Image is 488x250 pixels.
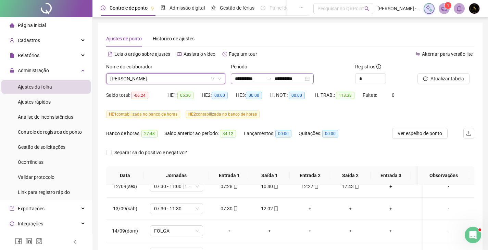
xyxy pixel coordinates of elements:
th: Observações [418,166,469,185]
span: Ajustes da folha [18,84,52,90]
div: + [295,227,325,235]
span: 13/09(sáb) [113,206,137,211]
div: H. NOT.: [270,91,315,99]
span: Página inicial [18,23,46,28]
div: 12:27 [295,183,325,190]
span: Alternar para versão lite [422,51,473,57]
span: 00:00 [322,130,338,137]
span: Observações [423,172,464,179]
div: Saldo total: [106,91,167,99]
span: Registros [355,63,381,70]
span: mobile [273,184,278,189]
span: lock [10,68,14,73]
span: sync [10,221,14,226]
span: Gestão de férias [220,5,254,11]
span: Admissão digital [170,5,205,11]
span: history [222,52,227,56]
div: + [376,205,405,212]
span: Controle de registros de ponto [18,129,82,135]
span: Link para registro rápido [18,189,70,195]
span: mobile [354,184,359,189]
div: 07:28 [214,183,244,190]
span: to [266,76,272,81]
span: swap [415,52,420,56]
span: mobile [233,184,238,189]
div: Lançamentos: [244,130,299,137]
div: HE 1: [167,91,202,99]
span: Exportações [18,206,45,211]
th: Entrada 3 [371,166,411,185]
span: 1 [447,3,449,8]
span: [PERSON_NAME] - [PERSON_NAME] [377,5,420,12]
div: HE 3: [236,91,270,99]
span: 00:00 [275,130,291,137]
div: - [428,205,469,212]
div: + [416,205,446,212]
span: HE 1 [109,112,116,117]
div: HE 2: [202,91,236,99]
th: Jornadas [144,166,209,185]
img: sparkle-icon.fc2bf0ac1784a2077858766a79e2daf3.svg [425,5,433,12]
div: + [416,227,446,235]
span: Relatórios [18,53,39,58]
span: down [217,77,222,81]
span: bell [456,5,462,12]
span: instagram [36,238,42,245]
sup: 1 [445,2,451,9]
span: info-circle [376,64,381,69]
span: 00:00 [246,92,262,99]
span: home [10,23,14,28]
span: 27:48 [141,130,158,137]
span: reload [423,76,428,81]
span: mobile [233,206,238,211]
span: 12/09(sex) [113,184,137,189]
span: sun [211,5,216,10]
span: export [10,206,14,211]
span: Ver espelho de ponto [398,130,442,137]
span: ellipsis [299,5,304,10]
div: 07:30 [214,205,244,212]
span: FOLGA [154,226,199,236]
span: 14/09(dom) [112,228,138,234]
span: Atualizar tabela [430,75,464,82]
span: mobile [313,184,319,189]
span: filter [211,77,215,81]
span: HE 2 [188,112,196,117]
th: Saída 2 [330,166,371,185]
span: file [10,53,14,58]
span: 00:00 [212,92,228,99]
span: Ocorrências [18,159,43,165]
span: Gestão de solicitações [18,144,65,150]
div: 12:02 [255,205,284,212]
span: Faltas: [363,92,378,98]
div: + [214,227,244,235]
span: 07:30 - 11:00 | 13:00 - 17:30 [154,181,199,192]
span: left [73,239,77,244]
span: upload [466,131,472,136]
span: Ajustes rápidos [18,99,51,105]
div: + [295,205,325,212]
span: 113:38 [336,92,354,99]
button: Atualizar tabela [417,73,470,84]
div: + [255,227,284,235]
span: Separar saldo positivo e negativo? [112,149,190,156]
th: Saída 3 [411,166,451,185]
span: Administração [18,68,49,73]
div: Saldo anterior ao período: [164,130,244,137]
span: 34:12 [220,130,236,137]
span: file-done [161,5,165,10]
img: 86300 [469,3,479,14]
span: user-add [10,38,14,43]
span: 00:00 [289,92,305,99]
span: Controle de ponto [110,5,148,11]
div: H. TRAB.: [315,91,363,99]
div: - [428,183,469,190]
div: Banco de horas: [106,130,164,137]
div: + [376,227,405,235]
th: Data [106,166,144,185]
span: Leia o artigo sobre ajustes [114,51,170,57]
span: swap-right [266,76,272,81]
span: file-text [108,52,113,56]
span: 05:30 [177,92,193,99]
div: Quitações: [299,130,347,137]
